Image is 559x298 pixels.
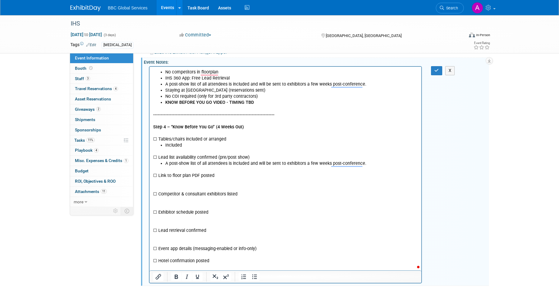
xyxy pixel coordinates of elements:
[75,56,109,60] span: Event Information
[428,32,490,41] div: Event Format
[192,273,203,281] button: Underline
[154,50,227,55] span: 2025 IHS Exhibit Floor Plan_[DATE].pdf
[476,33,490,37] div: In-Person
[86,138,95,142] span: 11%
[70,176,133,186] a: ROI, Objectives & ROO
[445,66,455,75] button: X
[70,42,96,49] td: Tags
[108,5,148,10] span: BBC Global Services
[70,145,133,155] a: Playbook4
[101,189,107,194] span: 11
[70,5,101,11] img: ExhibitDay
[75,127,101,132] span: Sponsorships
[121,207,133,215] td: Toggle Event Tabs
[150,67,422,270] iframe: Rich Text Area
[75,158,128,163] span: Misc. Expenses & Credits
[74,199,83,204] span: more
[249,273,260,281] button: Bullet list
[75,66,94,71] span: Booth
[70,32,102,37] span: [DATE] [DATE]
[444,6,458,10] span: Search
[113,86,118,91] span: 4
[75,168,89,173] span: Budget
[182,273,192,281] button: Italic
[75,97,111,101] span: Asset Reservations
[74,138,95,143] span: Tasks
[171,273,181,281] button: Bold
[70,166,133,176] a: Budget
[103,33,116,37] span: (3 days)
[75,117,95,122] span: Shipments
[124,158,128,163] span: 1
[326,33,402,38] span: [GEOGRAPHIC_DATA], [GEOGRAPHIC_DATA]
[69,18,455,29] div: IHS
[70,104,133,114] a: Giveaways2
[86,76,90,81] span: 3
[75,107,101,112] span: Giveaways
[102,42,133,48] div: [MEDICAL_DATA]
[75,76,90,81] span: Staff
[472,2,483,14] img: Alex Corrigan
[75,179,116,184] span: ROI, Objectives & ROO
[469,32,475,37] img: Format-Inperson.png
[70,94,133,104] a: Asset Reservations
[88,66,94,70] span: Booth not reserved yet
[239,273,249,281] button: Numbered list
[83,32,89,37] span: to
[150,50,227,55] a: 2025 IHS Exhibit Floor Plan_[DATE].pdf
[110,207,121,215] td: Personalize Event Tab Strip
[70,63,133,73] a: Booth
[86,43,96,47] a: Edit
[70,135,133,145] a: Tasks11%
[210,273,221,281] button: Subscript
[144,58,489,65] div: Event Notes:
[473,42,490,45] div: Event Rating
[94,148,99,153] span: 4
[70,74,133,84] a: Staff3
[70,187,133,197] a: Attachments11
[75,148,99,153] span: Playbook
[177,32,214,38] button: Committed
[436,3,464,13] a: Search
[70,84,133,94] a: Travel Reservations4
[70,156,133,166] a: Misc. Expenses & Credits1
[75,189,107,194] span: Attachments
[70,53,133,63] a: Event Information
[70,197,133,207] a: more
[75,86,118,91] span: Travel Reservations
[96,107,101,111] span: 2
[70,125,133,135] a: Sponsorships
[70,115,133,125] a: Shipments
[221,273,231,281] button: Superscript
[153,273,163,281] button: Insert/edit link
